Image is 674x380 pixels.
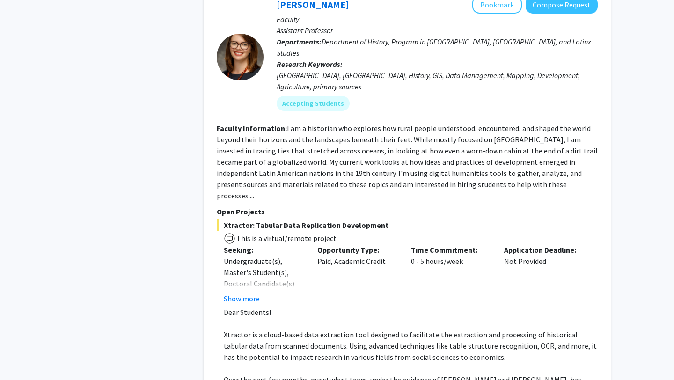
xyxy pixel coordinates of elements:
p: Time Commitment: [411,244,491,256]
fg-read-more: I am a historian who explores how rural people understood, encountered, and shaped the world beyo... [217,124,598,200]
iframe: Chat [7,338,40,373]
span: Xtractor is a cloud-based data extraction tool designed to facilitate the extraction and processi... [224,330,597,362]
p: Open Projects [217,206,598,217]
p: Opportunity Type: [317,244,397,256]
div: [GEOGRAPHIC_DATA], [GEOGRAPHIC_DATA], History, GIS, Data Management, Mapping, Development, Agricu... [277,70,598,92]
span: This is a virtual/remote project [235,234,337,243]
mat-chip: Accepting Students [277,96,350,111]
div: Not Provided [497,244,591,304]
span: Department of History, Program in [GEOGRAPHIC_DATA], [GEOGRAPHIC_DATA], and Latinx Studies [277,37,591,58]
div: 0 - 5 hours/week [404,244,498,304]
span: Xtractor: Tabular Data Replication Development [217,219,598,231]
div: Undergraduate(s), Master's Student(s), Doctoral Candidate(s) (PhD, MD, DMD, PharmD, etc.) [224,256,303,312]
p: Assistant Professor [277,25,598,36]
p: Faculty [277,14,598,25]
b: Research Keywords: [277,59,343,69]
div: Paid, Academic Credit [310,244,404,304]
b: Departments: [277,37,322,46]
p: Seeking: [224,244,303,256]
button: Show more [224,293,260,304]
b: Faculty Information: [217,124,287,133]
span: Dear Students! [224,307,271,317]
p: Application Deadline: [504,244,584,256]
